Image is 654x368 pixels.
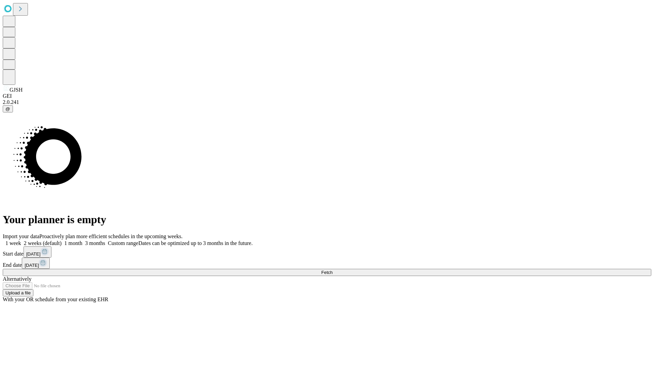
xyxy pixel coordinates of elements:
button: Fetch [3,269,651,276]
span: 1 week [5,240,21,246]
span: Dates can be optimized up to 3 months in the future. [138,240,252,246]
span: @ [5,106,10,111]
button: [DATE] [24,246,51,258]
span: 1 month [64,240,82,246]
div: Start date [3,246,651,258]
span: 3 months [85,240,105,246]
span: Import your data [3,233,40,239]
span: [DATE] [25,263,39,268]
span: Alternatively [3,276,31,282]
span: 2 weeks (default) [24,240,62,246]
h1: Your planner is empty [3,213,651,226]
div: 2.0.241 [3,99,651,105]
div: End date [3,258,651,269]
span: Fetch [321,270,332,275]
div: GEI [3,93,651,99]
button: Upload a file [3,289,33,296]
span: [DATE] [26,251,41,257]
span: Proactively plan more efficient schedules in the upcoming weeks. [40,233,183,239]
span: Custom range [108,240,138,246]
span: With your OR schedule from your existing EHR [3,296,108,302]
button: [DATE] [22,258,50,269]
button: @ [3,105,13,112]
span: GJSH [10,87,22,93]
